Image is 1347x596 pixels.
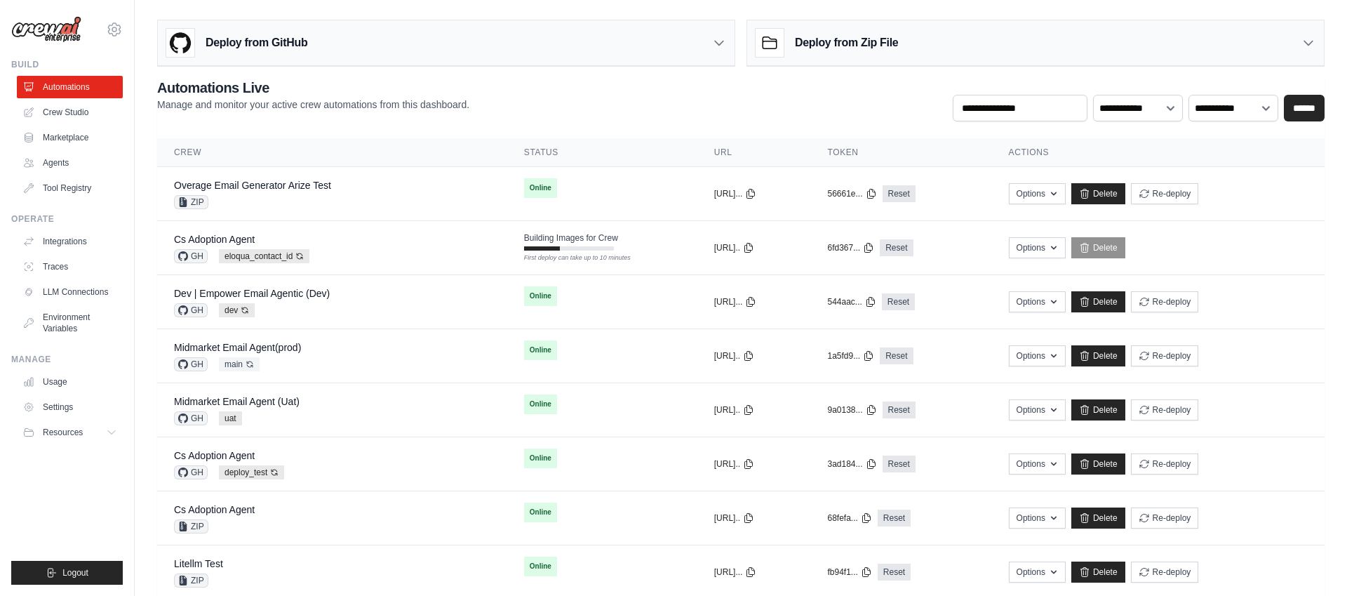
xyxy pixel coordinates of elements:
[174,450,255,461] a: Cs Adoption Agent
[524,178,557,198] span: Online
[827,458,876,470] button: 3ad184...
[17,177,123,199] a: Tool Registry
[827,404,876,416] button: 9a0138...
[219,465,284,479] span: deploy_test
[1071,562,1125,583] a: Delete
[507,138,697,167] th: Status
[1009,291,1066,312] button: Options
[827,242,874,253] button: 6fd367...
[1131,508,1199,529] button: Re-deploy
[1131,291,1199,312] button: Re-deploy
[1009,508,1066,529] button: Options
[1071,508,1125,529] a: Delete
[62,567,88,578] span: Logout
[883,185,916,202] a: Reset
[1071,345,1125,366] a: Delete
[524,449,557,468] span: Online
[827,188,876,199] button: 56661e...
[827,296,876,307] button: 544aac...
[17,101,123,124] a: Crew Studio
[43,427,83,438] span: Resources
[880,239,913,256] a: Reset
[157,78,469,98] h2: Automations Live
[174,342,301,353] a: Midmarket Email Agent(prod)
[174,288,330,299] a: Dev | Empower Email Agentic (Dev)
[206,34,307,51] h3: Deploy from GitHub
[11,59,123,70] div: Build
[883,456,916,472] a: Reset
[880,347,913,364] a: Reset
[1009,399,1066,420] button: Options
[524,503,557,522] span: Online
[17,230,123,253] a: Integrations
[174,303,208,317] span: GH
[1131,183,1199,204] button: Re-deploy
[174,396,300,407] a: Midmarket Email Agent (Uat)
[157,98,469,112] p: Manage and monitor your active crew automations from this dashboard.
[17,421,123,444] button: Resources
[17,306,123,340] a: Environment Variables
[17,126,123,149] a: Marketplace
[157,138,507,167] th: Crew
[878,510,911,527] a: Reset
[1131,399,1199,420] button: Re-deploy
[1009,237,1066,258] button: Options
[174,465,208,479] span: GH
[174,234,255,245] a: Cs Adoption Agent
[17,281,123,303] a: LLM Connections
[1071,399,1125,420] a: Delete
[1009,345,1066,366] button: Options
[524,395,557,414] span: Online
[174,357,208,371] span: GH
[827,512,871,524] button: 68fefa...
[11,354,123,365] div: Manage
[219,411,242,425] span: uat
[1071,237,1125,258] a: Delete
[827,350,874,362] button: 1a5fd9...
[11,213,123,225] div: Operate
[17,76,123,98] a: Automations
[827,567,871,578] button: fb94f1...
[1071,453,1125,475] a: Delete
[1131,345,1199,366] button: Re-deploy
[17,371,123,393] a: Usage
[992,138,1325,167] th: Actions
[174,249,208,263] span: GH
[878,564,911,581] a: Reset
[795,34,898,51] h3: Deploy from Zip File
[524,232,618,244] span: Building Images for Crew
[882,293,915,310] a: Reset
[174,180,331,191] a: Overage Email Generator Arize Test
[219,303,255,317] span: dev
[17,256,123,278] a: Traces
[697,138,811,167] th: URL
[883,402,916,418] a: Reset
[219,357,260,371] span: main
[1009,183,1066,204] button: Options
[174,558,223,569] a: Litellm Test
[524,286,557,306] span: Online
[524,557,557,576] span: Online
[174,519,208,534] span: ZIP
[1071,183,1125,204] a: Delete
[174,195,208,209] span: ZIP
[174,411,208,425] span: GH
[17,152,123,174] a: Agents
[1009,562,1066,583] button: Options
[166,29,194,57] img: GitHub Logo
[1009,453,1066,475] button: Options
[11,16,81,43] img: Logo
[524,340,557,360] span: Online
[174,574,208,588] span: ZIP
[1071,291,1125,312] a: Delete
[524,253,614,263] div: First deploy can take up to 10 minutes
[17,396,123,418] a: Settings
[1131,562,1199,583] button: Re-deploy
[810,138,991,167] th: Token
[11,561,123,585] button: Logout
[1131,453,1199,475] button: Re-deploy
[219,249,309,263] span: eloqua_contact_id
[174,504,255,515] a: Cs Adoption Agent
